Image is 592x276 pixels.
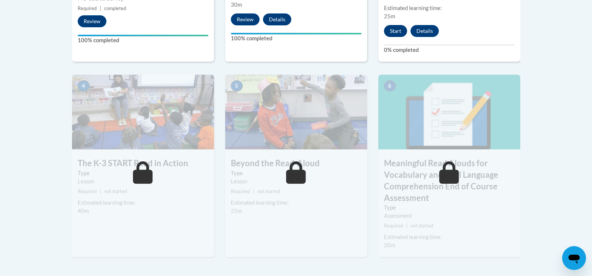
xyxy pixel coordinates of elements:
[231,1,242,8] span: 30m
[384,46,515,54] label: 0% completed
[384,80,396,92] span: 6
[231,34,362,43] label: 100% completed
[231,80,243,92] span: 5
[78,169,208,177] label: Type
[72,75,214,149] img: Course Image
[231,13,260,25] button: Review
[253,189,254,194] span: |
[410,223,433,229] span: not started
[384,223,403,229] span: Required
[384,4,515,12] div: Estimated learning time:
[378,158,520,204] h3: Meaningful Read Alouds for Vocabulary and Oral Language Comprehension End of Course Assessment
[384,25,407,37] button: Start
[562,246,586,270] iframe: Button to launch messaging window
[225,158,367,169] h3: Beyond the Read-Aloud
[78,80,90,92] span: 4
[78,15,106,27] button: Review
[231,189,250,194] span: Required
[384,212,515,220] div: Assessment
[384,204,515,212] label: Type
[100,6,101,11] span: |
[104,6,126,11] span: completed
[78,189,97,194] span: Required
[225,75,367,149] img: Course Image
[231,199,362,207] div: Estimated learning time:
[384,242,395,248] span: 20m
[231,33,362,34] div: Your progress
[78,36,208,44] label: 100% completed
[384,233,515,241] div: Estimated learning time:
[231,208,242,214] span: 25m
[78,199,208,207] div: Estimated learning time:
[378,75,520,149] img: Course Image
[78,208,89,214] span: 40m
[78,35,208,36] div: Your progress
[100,189,101,194] span: |
[406,223,407,229] span: |
[78,177,208,186] div: Lesson
[257,189,280,194] span: not started
[231,169,362,177] label: Type
[104,189,127,194] span: not started
[72,158,214,169] h3: The K-3 START Read in Action
[263,13,291,25] button: Details
[384,13,395,19] span: 25m
[78,6,97,11] span: Required
[231,177,362,186] div: Lesson
[410,25,439,37] button: Details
